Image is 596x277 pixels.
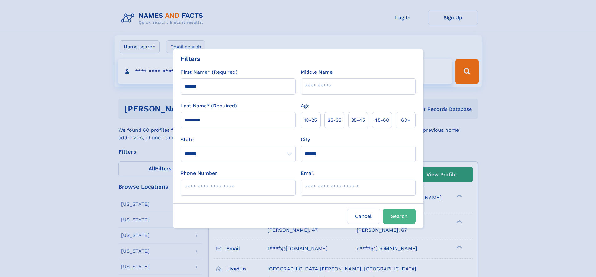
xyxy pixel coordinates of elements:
span: 18‑25 [304,116,317,124]
label: Email [301,170,314,177]
label: Last Name* (Required) [181,102,237,110]
label: Age [301,102,310,110]
span: 25‑35 [328,116,341,124]
span: 60+ [401,116,410,124]
span: 35‑45 [351,116,365,124]
span: 45‑60 [374,116,389,124]
label: Cancel [347,209,380,224]
label: State [181,136,296,143]
label: City [301,136,310,143]
label: First Name* (Required) [181,68,237,76]
label: Middle Name [301,68,333,76]
label: Phone Number [181,170,217,177]
button: Search [383,209,416,224]
div: Filters [181,54,201,63]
